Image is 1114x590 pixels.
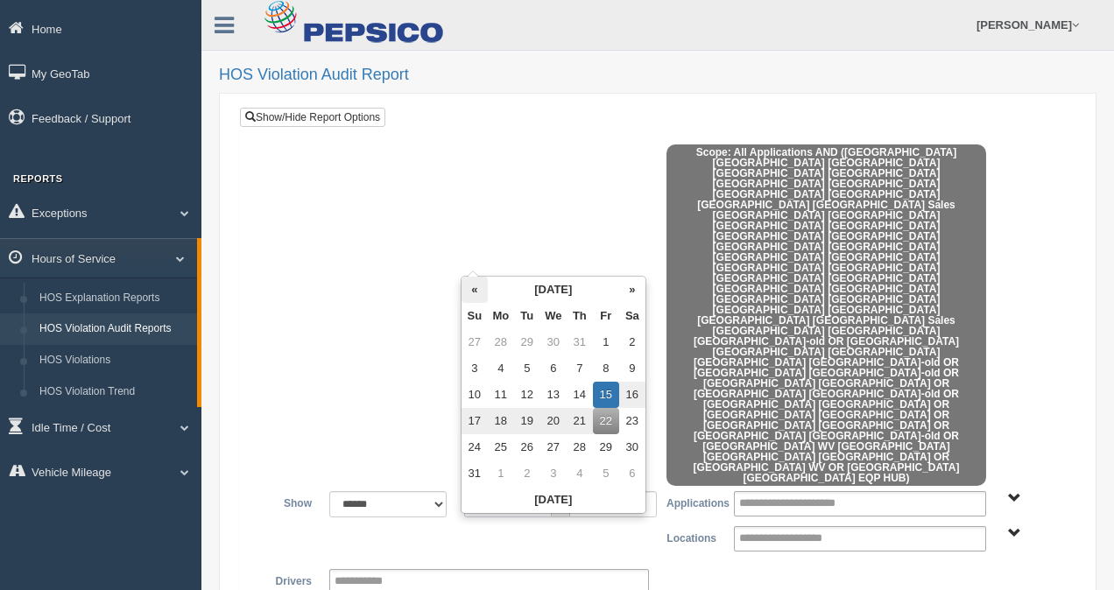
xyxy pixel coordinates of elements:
[462,277,488,303] th: «
[462,382,488,408] td: 10
[567,460,593,487] td: 4
[514,329,540,355] td: 29
[619,408,645,434] td: 23
[658,491,725,512] label: Applications
[567,329,593,355] td: 31
[619,329,645,355] td: 2
[619,434,645,460] td: 30
[488,277,619,303] th: [DATE]
[619,460,645,487] td: 6
[593,382,619,408] td: 15
[32,345,197,376] a: HOS Violations
[488,434,514,460] td: 25
[593,303,619,329] th: Fr
[540,460,567,487] td: 3
[32,283,197,314] a: HOS Explanation Reports
[514,355,540,382] td: 5
[488,408,514,434] td: 18
[567,355,593,382] td: 7
[462,487,645,513] th: [DATE]
[488,303,514,329] th: Mo
[593,460,619,487] td: 5
[514,408,540,434] td: 19
[32,313,197,345] a: HOS Violation Audit Reports
[567,434,593,460] td: 28
[619,355,645,382] td: 9
[514,382,540,408] td: 12
[658,526,725,547] label: Locations
[567,303,593,329] th: Th
[540,434,567,460] td: 27
[514,460,540,487] td: 2
[567,408,593,434] td: 21
[514,434,540,460] td: 26
[666,144,986,486] span: Scope: All Applications AND ([GEOGRAPHIC_DATA] [GEOGRAPHIC_DATA] [GEOGRAPHIC_DATA] [GEOGRAPHIC_DA...
[593,408,619,434] td: 22
[514,303,540,329] th: Tu
[488,460,514,487] td: 1
[619,303,645,329] th: Sa
[593,329,619,355] td: 1
[540,355,567,382] td: 6
[488,382,514,408] td: 11
[540,382,567,408] td: 13
[462,460,488,487] td: 31
[253,569,321,590] label: Drivers
[462,408,488,434] td: 17
[462,329,488,355] td: 27
[462,355,488,382] td: 3
[253,491,321,512] label: Show
[567,382,593,408] td: 14
[540,329,567,355] td: 30
[619,382,645,408] td: 16
[488,355,514,382] td: 4
[488,329,514,355] td: 28
[462,303,488,329] th: Su
[540,408,567,434] td: 20
[593,355,619,382] td: 8
[240,108,385,127] a: Show/Hide Report Options
[462,434,488,460] td: 24
[540,303,567,329] th: We
[32,376,197,408] a: HOS Violation Trend
[219,67,1096,84] h2: HOS Violation Audit Report
[619,277,645,303] th: »
[593,434,619,460] td: 29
